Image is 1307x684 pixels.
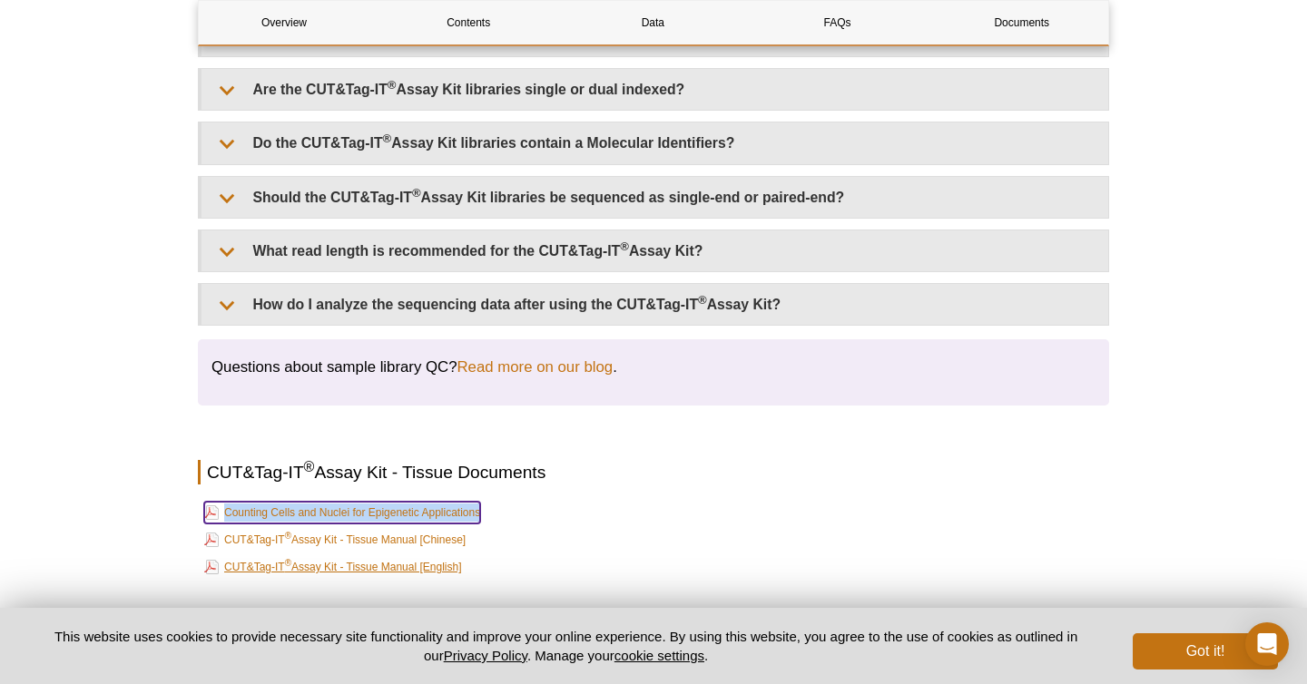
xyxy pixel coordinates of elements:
sup: ® [620,239,629,253]
sup: ® [285,558,291,568]
summary: Are the CUT&Tag-IT®Assay Kit libraries single or dual indexed? [201,69,1108,110]
a: CUT&Tag-IT®Assay Kit - Tissue Manual [Chinese] [204,529,466,551]
sup: ® [698,293,707,307]
a: Privacy Policy [444,648,527,663]
a: Data [567,1,738,44]
div: Open Intercom Messenger [1245,622,1289,666]
sup: ® [304,459,315,474]
a: FAQs [752,1,923,44]
summary: Do the CUT&Tag-IT®Assay Kit libraries contain a Molecular Identifiers? [201,122,1108,163]
summary: Should the CUT&Tag-IT®Assay Kit libraries be sequenced as single-end or paired-end? [201,177,1108,218]
button: Got it! [1133,633,1278,669]
h2: CUT&Tag-IT Assay Kit - Tissue Documents [198,460,1109,484]
summary: What read length is recommended for the CUT&Tag-IT®Assay Kit? [201,230,1108,271]
p: This website uses cookies to provide necessary site functionality and improve your online experie... [29,627,1103,665]
sup: ® [285,531,291,541]
sup: ® [412,185,421,199]
summary: How do I analyze the sequencing data after using the CUT&Tag-IT®Assay Kit? [201,284,1108,325]
a: Counting Cells and Nuclei for Epigenetic Applications [204,502,480,523]
sup: ® [388,78,397,92]
a: Read more on our blog [457,357,614,378]
a: Overview [199,1,369,44]
h3: Questions about sample library QC? . [211,357,1096,378]
a: CUT&Tag-IT®Assay Kit - Tissue Manual [English] [204,556,461,578]
button: cookie settings [614,648,704,663]
sup: ® [383,132,392,145]
a: Documents [937,1,1107,44]
a: Contents [383,1,554,44]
